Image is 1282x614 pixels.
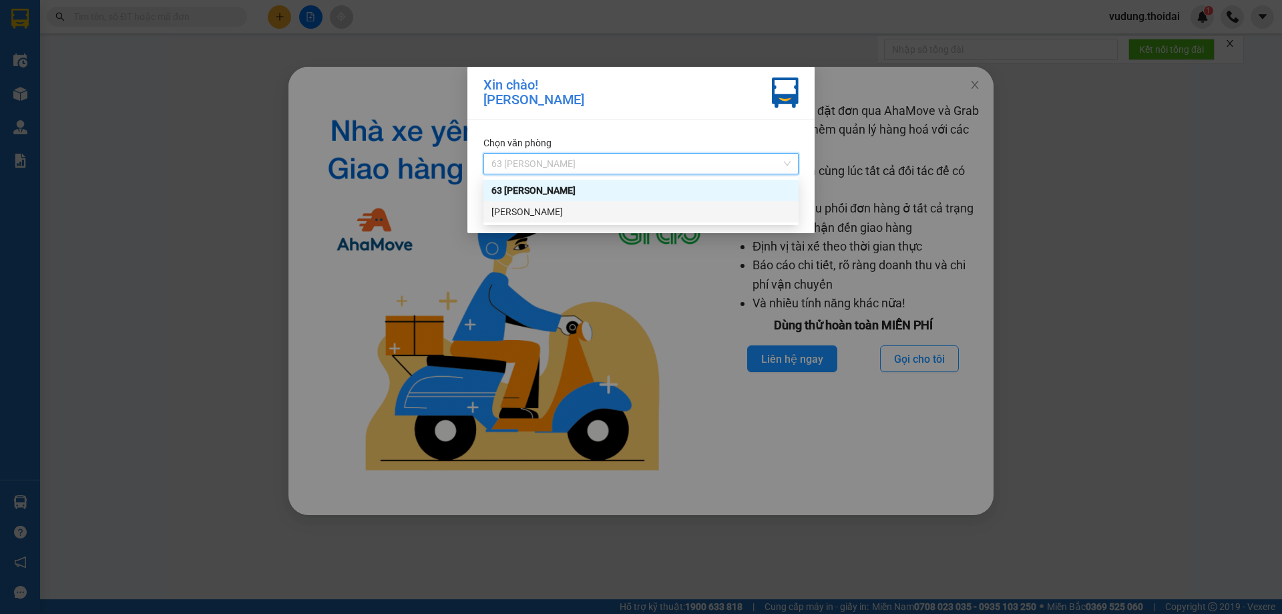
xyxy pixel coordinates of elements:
[483,78,584,108] div: Xin chào! [PERSON_NAME]
[491,183,791,198] div: 63 [PERSON_NAME]
[483,201,799,222] div: Lý Nhân
[491,154,791,174] span: 63 Trần Quang Tặng
[491,204,791,219] div: [PERSON_NAME]
[483,136,799,150] div: Chọn văn phòng
[772,78,799,108] img: vxr-icon
[483,180,799,201] div: 63 Trần Quang Tặng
